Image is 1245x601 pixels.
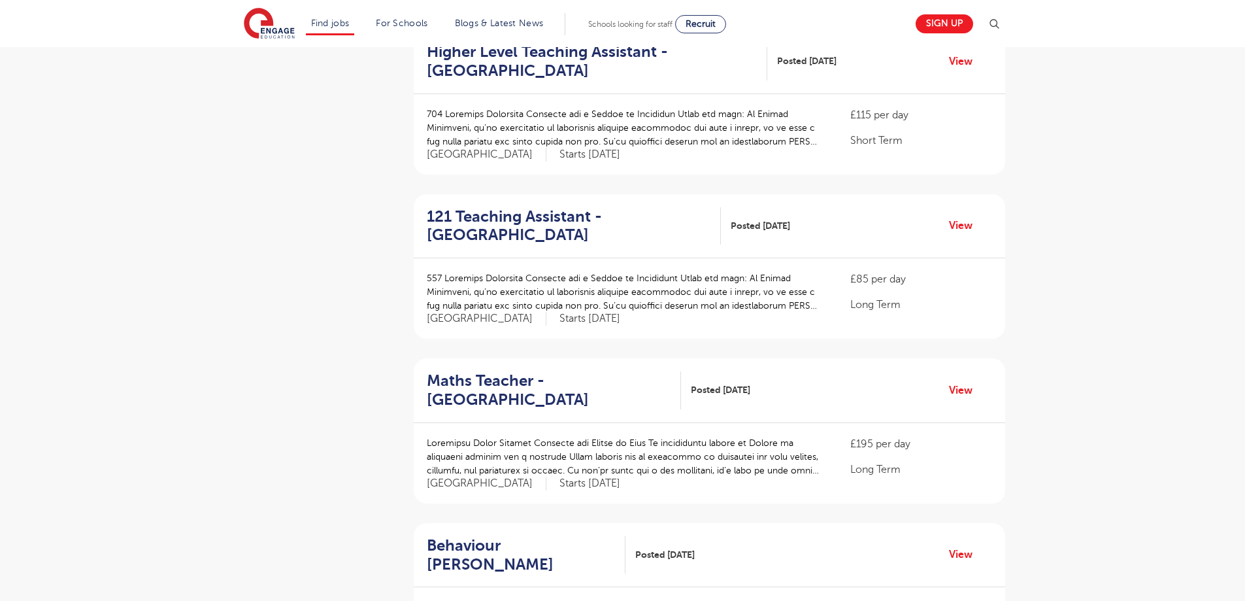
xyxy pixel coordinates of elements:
a: Behaviour [PERSON_NAME] [427,536,626,574]
span: Schools looking for staff [588,20,672,29]
h2: Maths Teacher - [GEOGRAPHIC_DATA] [427,371,671,409]
p: Long Term [850,297,991,313]
a: View [949,53,982,70]
a: Find jobs [311,18,350,28]
p: £195 per day [850,436,991,452]
a: View [949,546,982,563]
p: Starts [DATE] [559,477,620,490]
span: Posted [DATE] [691,383,750,397]
a: Recruit [675,15,726,33]
a: 121 Teaching Assistant - [GEOGRAPHIC_DATA] [427,207,722,245]
span: Posted [DATE] [777,54,837,68]
h2: 121 Teaching Assistant - [GEOGRAPHIC_DATA] [427,207,711,245]
a: Sign up [916,14,973,33]
p: Long Term [850,462,991,477]
a: Maths Teacher - [GEOGRAPHIC_DATA] [427,371,681,409]
span: [GEOGRAPHIC_DATA] [427,312,546,326]
a: For Schools [376,18,427,28]
span: Posted [DATE] [731,219,790,233]
p: Short Term [850,133,991,148]
span: Recruit [686,19,716,29]
a: Higher Level Teaching Assistant - [GEOGRAPHIC_DATA] [427,43,768,80]
h2: Higher Level Teaching Assistant - [GEOGRAPHIC_DATA] [427,43,757,80]
h2: Behaviour [PERSON_NAME] [427,536,616,574]
span: Posted [DATE] [635,548,695,562]
p: £85 per day [850,271,991,287]
a: Blogs & Latest News [455,18,544,28]
img: Engage Education [244,8,295,41]
a: View [949,382,982,399]
p: Loremipsu Dolor Sitamet Consecte adi Elitse do Eius Te incididuntu labore et Dolore ma aliquaeni ... [427,436,825,477]
a: View [949,217,982,234]
p: £115 per day [850,107,991,123]
p: Starts [DATE] [559,312,620,326]
p: Starts [DATE] [559,148,620,162]
p: 557 Loremips Dolorsita Consecte adi e Seddoe te Incididunt Utlab etd magn: Al Enimad Minimveni, q... [427,271,825,313]
span: [GEOGRAPHIC_DATA] [427,477,546,490]
span: [GEOGRAPHIC_DATA] [427,148,546,162]
p: 704 Loremips Dolorsita Consecte adi e Seddoe te Incididun Utlab etd magn: Al Enimad Minimveni, qu... [427,107,825,148]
